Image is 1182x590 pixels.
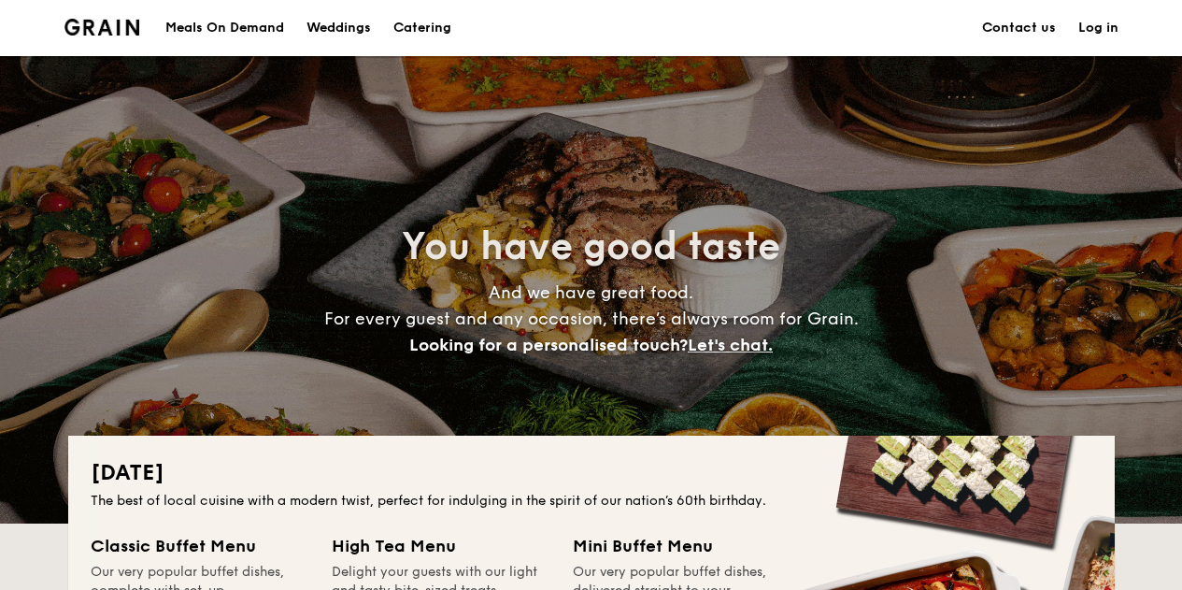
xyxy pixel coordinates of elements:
div: Mini Buffet Menu [573,533,791,559]
div: High Tea Menu [332,533,550,559]
div: Classic Buffet Menu [91,533,309,559]
span: Let's chat. [688,335,773,355]
span: Looking for a personalised touch? [409,335,688,355]
span: You have good taste [402,224,780,269]
a: Logotype [64,19,140,36]
span: And we have great food. For every guest and any occasion, there’s always room for Grain. [324,282,859,355]
img: Grain [64,19,140,36]
h2: [DATE] [91,458,1092,488]
div: The best of local cuisine with a modern twist, perfect for indulging in the spirit of our nation’... [91,492,1092,511]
